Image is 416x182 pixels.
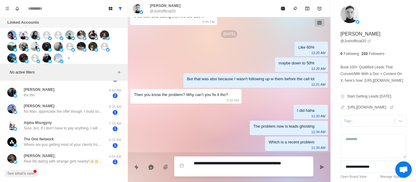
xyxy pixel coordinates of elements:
div: I did haha [297,107,315,114]
p: [PERSON_NAME] [24,87,55,92]
div: The problem now is leads ghosting [253,123,315,130]
img: picture [94,36,98,40]
p: [PERSON_NAME] [24,103,55,109]
p: No Man, appreciate the offer though. I build something like this long ago but I don’t really need... [24,109,103,114]
p: Alpha Misogyny [24,120,52,125]
div: maybe down to 50% [279,60,315,67]
img: picture [48,36,52,40]
button: Add reminder [313,2,326,15]
div: Open chat [395,161,412,178]
img: picture [71,48,75,52]
p: 7:33 AM [108,121,123,126]
div: Which is a recent problem [269,139,314,146]
img: picture [30,42,40,51]
img: picture [106,48,110,52]
p: The One Network [24,136,54,142]
div: But that was also because I wasn't following up w them before the call lol [187,76,315,82]
button: Menu [2,4,12,13]
a: @Joshofficial20 [340,38,371,44]
button: Archive [301,2,313,15]
img: picture [42,53,51,63]
img: picture [88,42,97,51]
span: 1 [113,160,118,164]
p: 9:30 AM [227,97,239,104]
img: picture [19,42,28,51]
p: 12:20 AM [311,50,325,56]
img: picture [71,36,75,40]
img: picture [7,88,16,97]
span: 1 [113,143,118,148]
p: 4:04 AM [108,154,123,159]
img: picture [77,42,86,51]
img: picture [54,53,63,63]
img: picture [13,143,17,147]
button: Show all conversations [115,4,125,13]
img: picture [37,60,40,63]
img: picture [42,42,51,51]
button: Add filters [115,69,123,76]
div: Like 60% [298,44,314,51]
p: [PERSON_NAME] [150,3,181,9]
img: picture [19,53,28,63]
img: picture [30,30,40,39]
p: Following [344,51,359,57]
img: picture [25,36,29,40]
a: Open Board View [340,174,367,179]
img: picture [7,137,16,146]
img: picture [13,60,17,63]
p: 11:33 AM [311,113,325,119]
img: picture [60,48,63,52]
img: picture [139,10,143,14]
button: Add account [65,54,72,62]
img: picture [25,48,29,52]
p: 8:43 AM [108,88,123,93]
p: Book 100+ Qualified Leads That Convert/Mth With a Doc + Content On X, here’s how: [URL][DOMAIN_NAME] [340,64,406,84]
img: picture [13,160,17,164]
p: thx tho [24,92,35,98]
p: Linked Accounts [7,19,39,26]
img: picture [133,4,143,13]
a: [URL][DOMAIN_NAME] [348,105,394,110]
img: picture [37,36,40,40]
p: [PERSON_NAME] [340,30,381,38]
span: 2 [113,93,118,98]
img: picture [65,30,74,39]
p: 12:20 AM [311,65,325,72]
button: Mark as read [277,2,289,15]
img: picture [60,60,63,63]
img: picture [48,60,52,63]
p: [PERSON_NAME]、 [24,153,58,159]
button: Reply with AI [145,161,157,173]
img: picture [7,121,16,130]
img: picture [13,94,17,98]
p: Where are you getting most of your clients from these days [PERSON_NAME]? [24,142,103,147]
p: Real life dating with strange girls nearby!🥳🥳 🔞Various styles,🔞sexy and hot. 💕 [URL][DOMAIN_NAME]... [24,159,103,164]
p: 8:45 PM [202,19,215,25]
img: picture [37,48,40,52]
p: Followers [369,51,384,57]
p: No active filters [10,70,115,75]
p: 233 [361,51,368,57]
img: picture [13,110,17,114]
button: See what's new [5,170,37,177]
p: 12:21 AM [311,81,325,88]
img: picture [340,5,359,23]
img: picture [7,104,16,113]
p: 8:35 AM [108,104,123,109]
img: picture [356,20,359,24]
img: picture [7,53,16,63]
button: Board View [106,4,115,13]
img: picture [25,60,29,63]
img: picture [19,30,28,39]
p: Sure, bro. If I don't have to pay anything. I will however go 50/50 with any revenue you can gene... [24,125,103,131]
button: Add media [160,161,172,173]
img: picture [100,30,109,39]
img: picture [13,48,17,52]
button: Quick replies [130,161,143,173]
img: picture [94,48,98,52]
p: Start Getting Leads [DATE]: [347,94,392,99]
div: Then you know the problem? Why can’t you fix it tho? [134,91,228,98]
img: picture [83,36,86,40]
img: picture [7,42,16,51]
img: picture [88,30,97,39]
